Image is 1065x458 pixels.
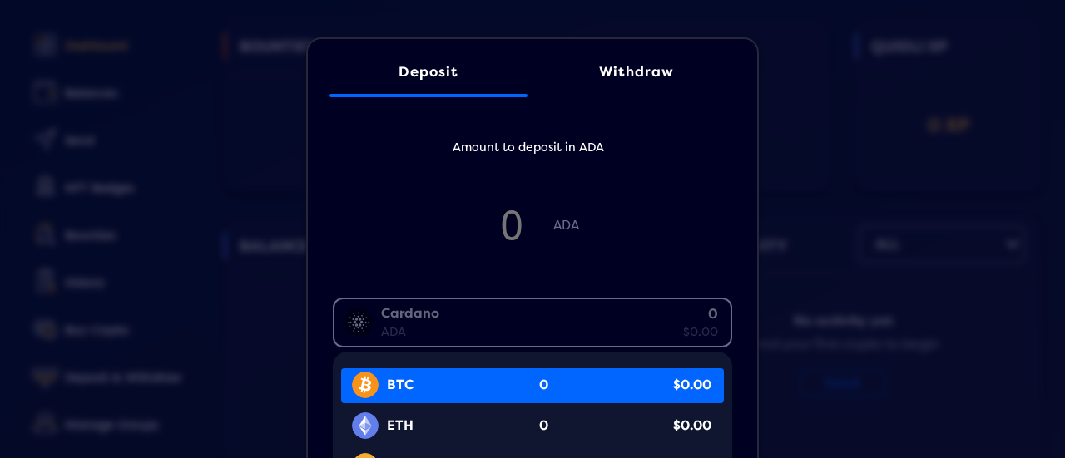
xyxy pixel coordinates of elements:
div: Withdraw [554,64,719,80]
span: ADA [553,219,596,278]
img: BTC [352,372,379,398]
a: Withdraw [537,47,736,97]
span: $0.00 [673,416,711,436]
span: ETH [387,416,414,436]
span: 0 [539,416,548,436]
h5: Amount to deposit in ADA [329,134,728,177]
div: Search for option [333,298,732,347]
input: 0 [470,197,553,252]
a: Deposit [329,47,528,97]
span: BTC [387,376,414,395]
input: Search for option [336,303,721,342]
img: ETH [352,412,379,439]
div: Deposit [346,64,511,80]
span: $0.00 [673,376,711,395]
span: 0 [539,376,548,395]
